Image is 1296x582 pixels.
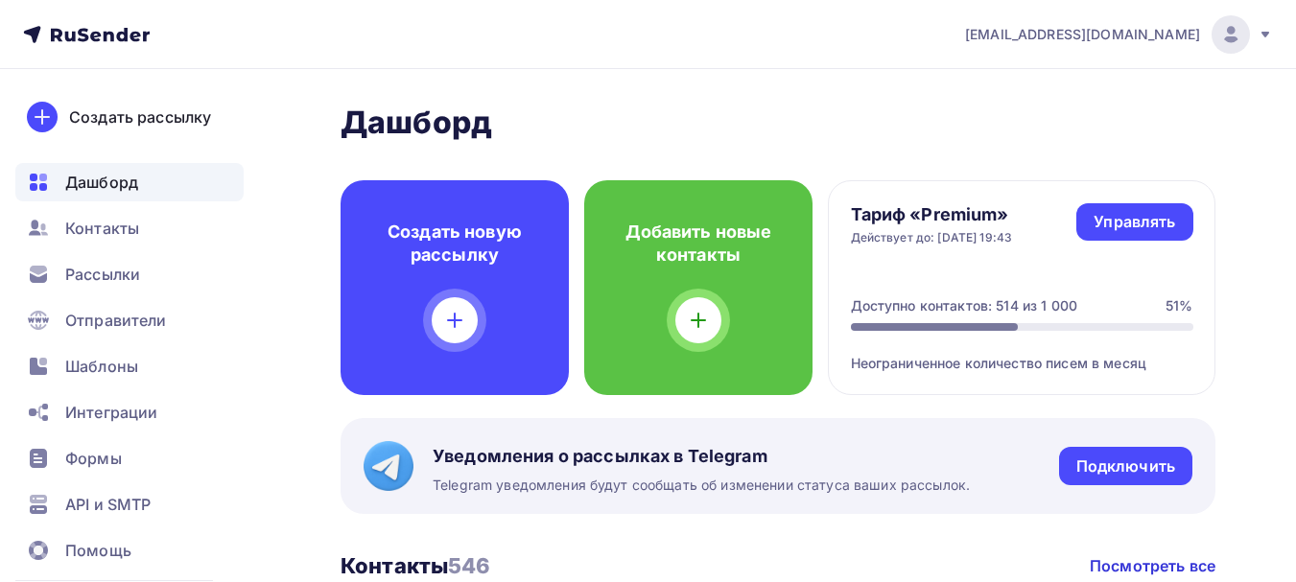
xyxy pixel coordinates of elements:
[371,221,538,267] h4: Создать новую рассылку
[341,104,1215,142] h2: Дашборд
[65,447,122,470] span: Формы
[15,347,244,385] a: Шаблоны
[433,476,970,495] span: Telegram уведомления будут сообщать об изменении статуса ваших рассылок.
[15,255,244,293] a: Рассылки
[851,331,1193,373] div: Неограниченное количество писем в месяц
[65,309,167,332] span: Отправители
[448,553,490,578] span: 546
[15,439,244,477] a: Формы
[65,171,138,194] span: Дашборд
[341,552,491,579] h3: Контакты
[15,301,244,339] a: Отправители
[15,209,244,247] a: Контакты
[433,445,970,468] span: Уведомления о рассылках в Telegram
[851,203,1013,226] h4: Тариф «Premium»
[1076,455,1175,477] div: Подключить
[69,105,211,128] div: Создать рассылку
[65,217,139,240] span: Контакты
[615,221,782,267] h4: Добавить новые контакты
[1094,211,1175,233] div: Управлять
[65,401,157,424] span: Интеграции
[15,163,244,201] a: Дашборд
[851,296,1077,315] div: Доступно контактов: 514 из 1 000
[851,230,1013,245] div: Действует до: [DATE] 19:43
[65,263,140,286] span: Рассылки
[65,493,151,516] span: API и SMTP
[65,539,131,562] span: Помощь
[965,15,1273,54] a: [EMAIL_ADDRESS][DOMAIN_NAME]
[65,355,138,378] span: Шаблоны
[1090,554,1215,577] a: Посмотреть все
[965,25,1200,44] span: [EMAIL_ADDRESS][DOMAIN_NAME]
[1166,296,1192,315] div: 51%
